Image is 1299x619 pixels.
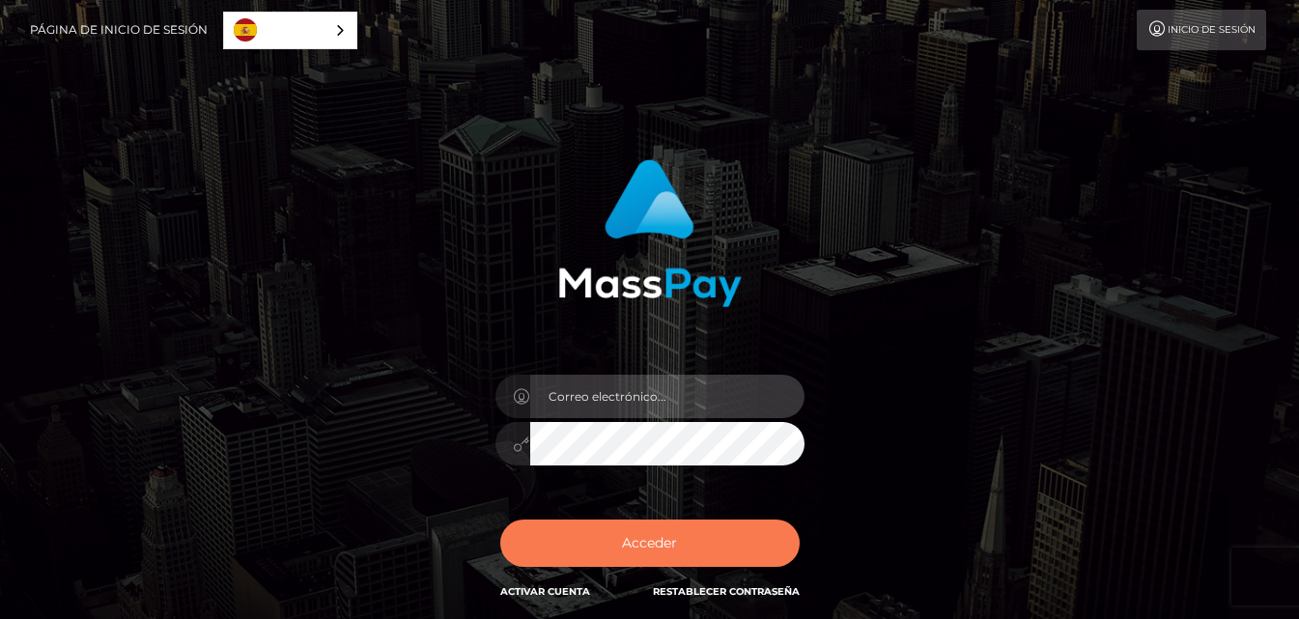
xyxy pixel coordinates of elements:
a: Restablecer contraseña [653,585,800,598]
a: Español [224,13,356,48]
a: Inicio de sesión [1137,10,1266,50]
a: Activar Cuenta [500,585,590,598]
input: Correo electrónico... [530,375,805,418]
a: Página de inicio de sesión [30,10,208,50]
img: MassPay Login [558,159,742,307]
aside: Language selected: Español [223,12,357,49]
div: Language [223,12,357,49]
button: Acceder [500,520,800,567]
